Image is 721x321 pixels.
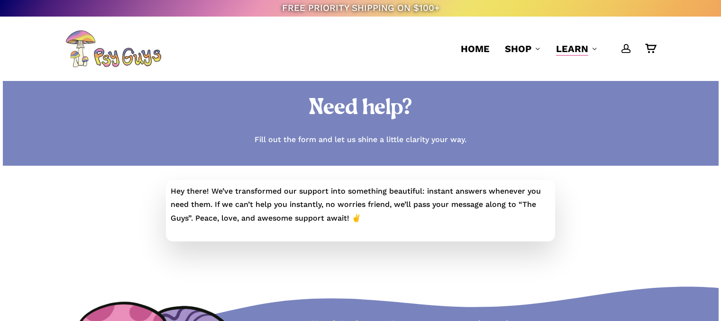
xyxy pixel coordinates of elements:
p: Hey there! We’ve transformed our support into something beautiful: instant answers whenever you n... [171,185,550,225]
a: Shop [505,42,541,55]
span: Learn [556,43,588,54]
h1: Need help? [65,95,656,122]
nav: Main Menu [453,17,656,81]
a: Home [461,42,490,55]
span: Home [461,43,490,54]
span: Shop [505,43,531,54]
img: PsyGuys [65,30,161,68]
a: Learn [556,42,598,55]
p: Fill out the form and let us shine a little clarity your way. [255,133,466,147]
